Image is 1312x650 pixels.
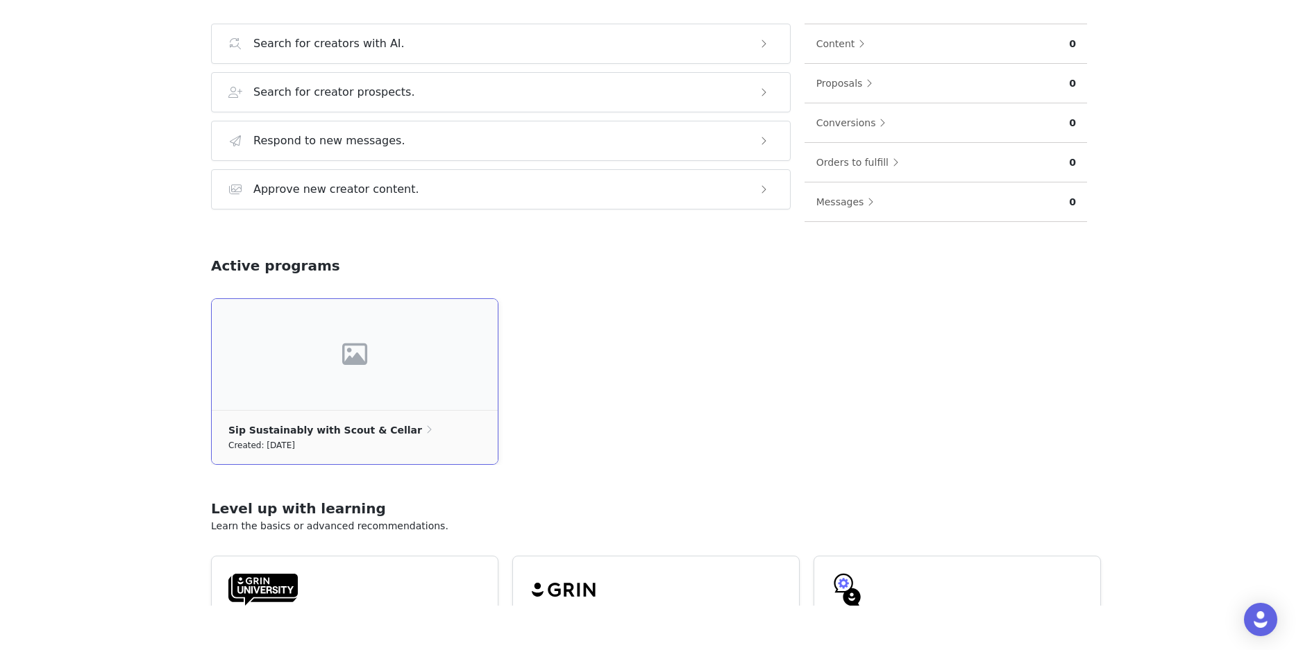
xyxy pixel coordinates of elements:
small: Created: [DATE] [228,438,295,453]
button: Search for creator prospects. [211,72,791,112]
button: Orders to fulfill [816,151,906,173]
p: Learn the basics or advanced recommendations. [211,519,1101,533]
button: Search for creators with AI. [211,24,791,64]
p: 0 [1069,195,1076,209]
button: Proposals [816,72,880,94]
h2: Level up with learning [211,498,1101,519]
p: 0 [1069,116,1076,130]
button: Approve new creator content. [211,169,791,209]
p: 0 [1069,155,1076,170]
img: grin-logo-black.svg [530,573,599,606]
button: Content [816,33,873,55]
img: GRIN-help-icon.svg [831,573,864,606]
h2: Active programs [211,255,340,276]
button: Messages [816,191,882,213]
button: Conversions [816,112,893,134]
div: Open Intercom Messenger [1244,603,1277,636]
h3: Search for creators with AI. [253,35,405,52]
p: 0 [1069,37,1076,51]
h3: Search for creator prospects. [253,84,415,101]
h3: Approve new creator content. [253,181,419,198]
img: GRIN-University-Logo-Black.svg [228,573,298,606]
h3: Respond to new messages. [253,132,405,149]
p: 0 [1069,76,1076,91]
p: Sip Sustainably with Scout & Cellar [228,422,422,438]
button: Respond to new messages. [211,121,791,161]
